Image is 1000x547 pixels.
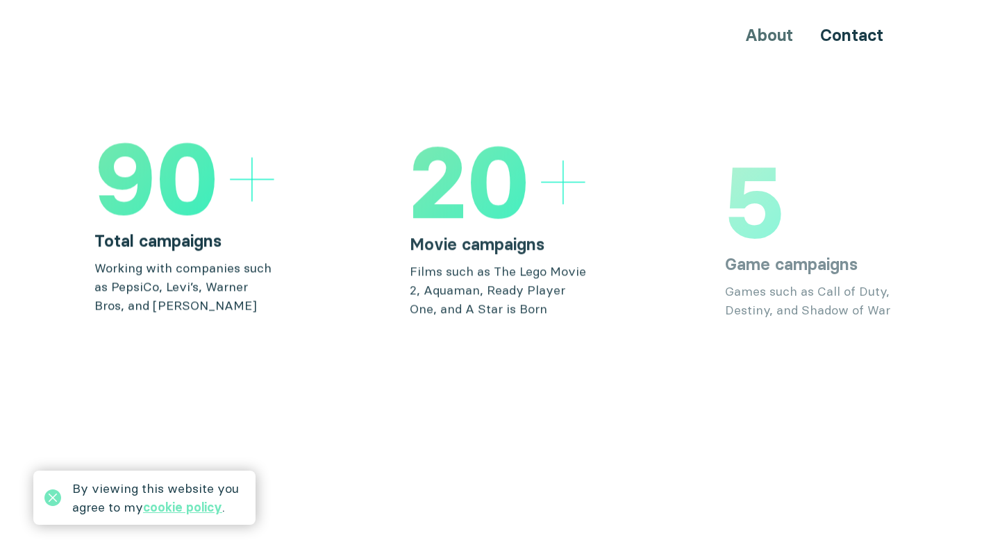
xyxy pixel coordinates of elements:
div: By viewing this website you agree to my . [72,479,244,516]
p: Games such as Call of Duty, Destiny, and Shadow of War [725,282,906,319]
h5: 5 [725,153,785,253]
a: Contact [820,25,883,45]
h3: Total campaigns [94,230,275,253]
h5: 20 [410,133,530,233]
h5: 90 [94,130,219,230]
a: cookie policy [143,499,222,515]
h3: Game campaigns [725,253,906,276]
h3: Movie campaigns [410,233,590,256]
p: Working with companies such as PepsiCo, Levi’s, Warner Bros, and [PERSON_NAME] [94,258,275,314]
p: Films such as The Lego Movie 2, Aquaman, Ready Player One, and A Star is Born [410,262,590,318]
